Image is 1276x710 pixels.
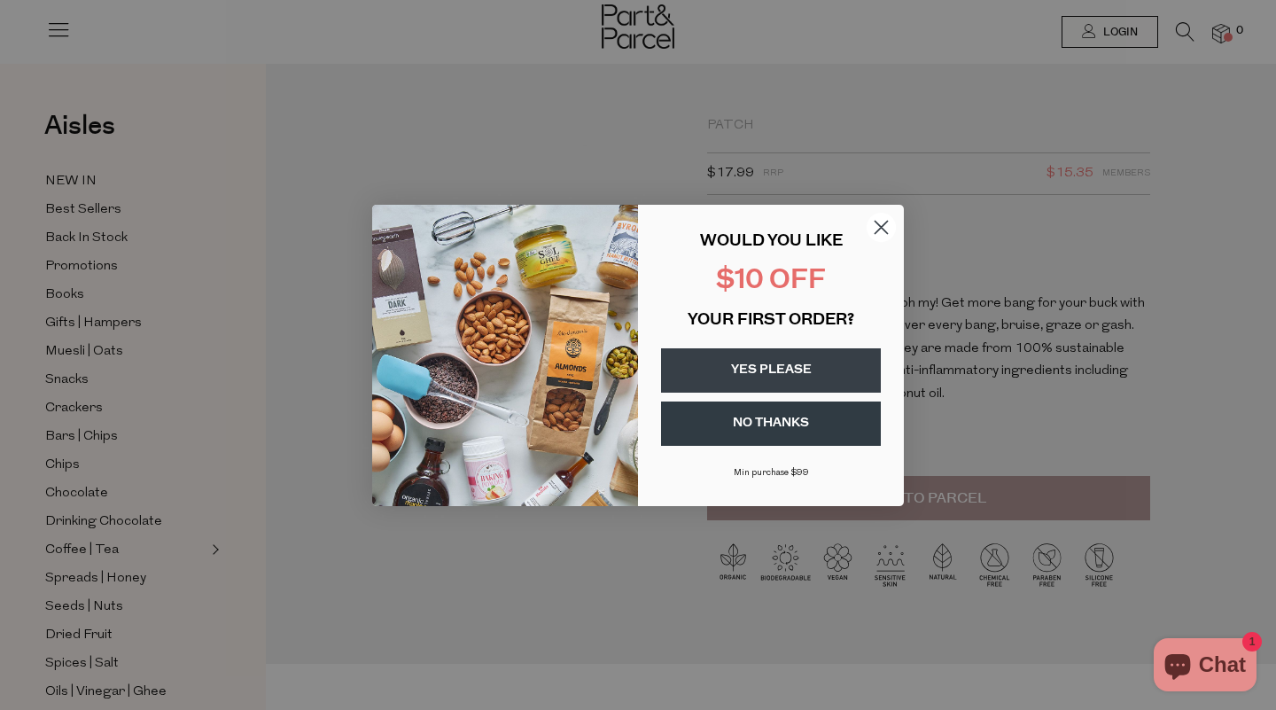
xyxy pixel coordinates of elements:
span: WOULD YOU LIKE [700,234,843,250]
button: Close dialog [866,212,897,243]
span: YOUR FIRST ORDER? [688,313,854,329]
button: NO THANKS [661,402,881,446]
inbox-online-store-chat: Shopify online store chat [1148,638,1262,696]
button: YES PLEASE [661,348,881,393]
img: 43fba0fb-7538-40bc-babb-ffb1a4d097bc.jpeg [372,205,638,506]
span: $10 OFF [716,268,826,295]
span: Min purchase $99 [734,468,809,478]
